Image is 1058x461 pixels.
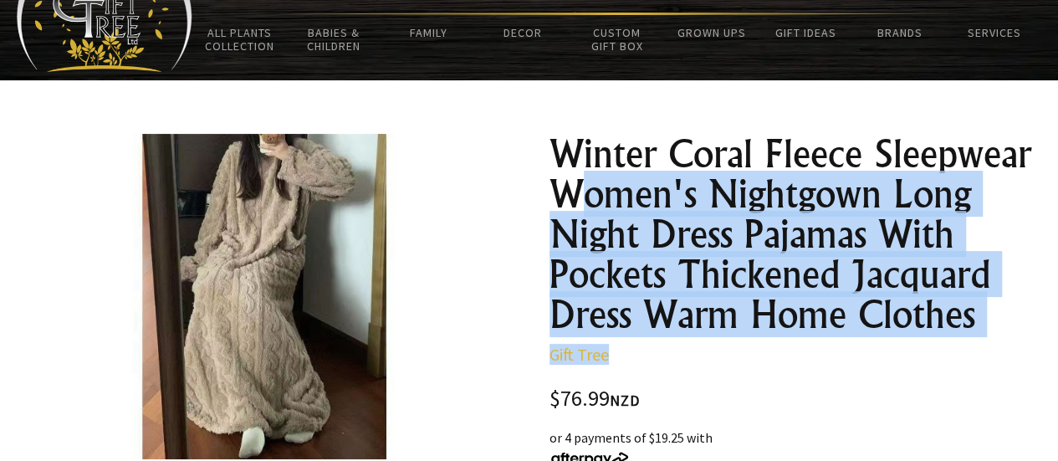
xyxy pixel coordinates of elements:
[475,15,570,50] a: Decor
[947,15,1041,50] a: Services
[192,15,287,64] a: All Plants Collection
[381,15,476,50] a: Family
[570,15,664,64] a: Custom Gift Box
[287,15,381,64] a: Babies & Children
[549,134,1038,335] h1: Winter Coral Fleece Sleepwear Women's Nightgown Long Night Dress Pajamas With Pockets Thickened J...
[664,15,759,50] a: Grown Ups
[852,15,947,50] a: Brands
[549,388,1038,411] div: $76.99
[759,15,853,50] a: Gift Ideas
[549,344,609,365] a: Gift Tree
[610,391,640,410] span: NZD
[102,134,427,459] img: Winter Coral Fleece Sleepwear Women's Nightgown Long Night Dress Pajamas With Pockets Thickened J...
